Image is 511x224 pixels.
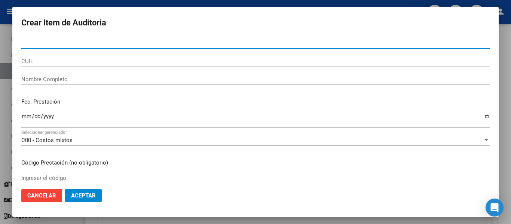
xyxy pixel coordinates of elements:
[21,189,62,202] button: Cancelar
[486,199,504,217] div: Open Intercom Messenger
[71,192,96,199] span: Aceptar
[21,159,490,167] p: Código Prestación (no obligatorio)
[21,137,73,144] span: C00 - Costos mixtos
[21,98,490,106] p: Fec. Prestación
[21,16,490,30] h2: Crear Item de Auditoria
[27,192,56,199] span: Cancelar
[65,189,102,202] button: Aceptar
